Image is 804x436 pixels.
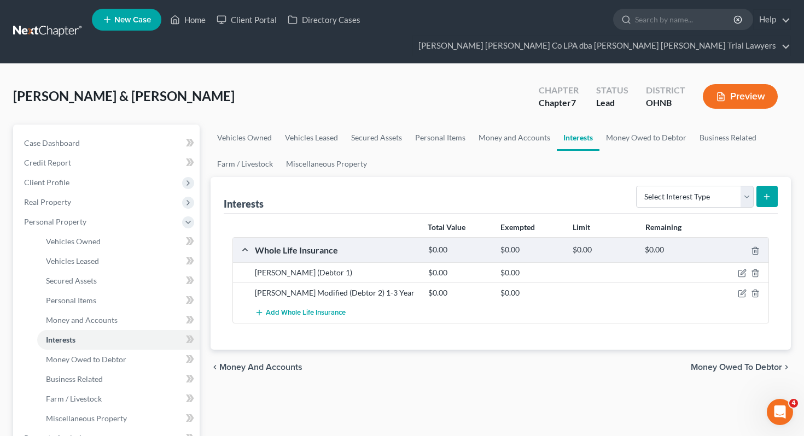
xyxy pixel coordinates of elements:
div: $0.00 [423,287,495,298]
i: chevron_right [782,363,791,372]
a: Help [754,10,790,30]
a: Vehicles Leased [278,125,345,151]
iframe: Intercom live chat [767,399,793,425]
strong: Limit [573,222,590,232]
strong: Total Value [428,222,465,232]
a: Business Related [37,369,200,389]
strong: Remaining [645,222,681,232]
span: Real Property [24,197,71,207]
a: Secured Assets [37,271,200,291]
span: Credit Report [24,158,71,167]
a: Farm / Livestock [37,389,200,409]
a: Case Dashboard [15,133,200,153]
span: Personal Property [24,217,86,226]
a: Vehicles Owned [211,125,278,151]
a: Credit Report [15,153,200,173]
div: Chapter [539,84,579,97]
a: Vehicles Owned [37,232,200,251]
input: Search by name... [635,9,735,30]
span: Vehicles Owned [46,237,101,246]
span: Vehicles Leased [46,256,99,266]
strong: Exempted [500,222,535,232]
a: Home [165,10,211,30]
span: Money and Accounts [219,363,302,372]
a: Vehicles Leased [37,251,200,271]
div: [PERSON_NAME] (Debtor 1) [249,267,423,278]
div: $0.00 [495,287,567,298]
span: Personal Items [46,296,96,305]
div: Chapter [539,97,579,109]
span: Money Owed to Debtor [46,355,126,364]
button: Money Owed to Debtor chevron_right [691,363,791,372]
span: Business Related [46,374,103,384]
a: Business Related [693,125,763,151]
a: Miscellaneous Property [37,409,200,428]
i: chevron_left [211,363,219,372]
span: Secured Assets [46,276,97,285]
div: OHNB [646,97,685,109]
a: Farm / Livestock [211,151,279,177]
a: Money Owed to Debtor [599,125,693,151]
span: Case Dashboard [24,138,80,148]
a: [PERSON_NAME] [PERSON_NAME] Co LPA dba [PERSON_NAME] [PERSON_NAME] Trial Lawyers [413,36,790,56]
span: Money Owed to Debtor [691,363,782,372]
a: Money and Accounts [472,125,557,151]
div: $0.00 [423,267,495,278]
span: Client Profile [24,178,69,187]
span: Money and Accounts [46,315,118,325]
span: 4 [789,399,798,408]
div: District [646,84,685,97]
a: Interests [557,125,599,151]
span: Farm / Livestock [46,394,102,403]
div: Interests [224,197,264,210]
button: Add Whole Life Insurance [255,303,346,323]
a: Money and Accounts [37,310,200,330]
button: chevron_left Money and Accounts [211,363,302,372]
div: Lead [596,97,628,109]
span: New Case [114,16,151,24]
span: 7 [571,97,576,108]
span: Miscellaneous Property [46,414,127,423]
div: Status [596,84,628,97]
a: Personal Items [37,291,200,310]
a: Money Owed to Debtor [37,350,200,369]
a: Directory Cases [282,10,366,30]
a: Miscellaneous Property [279,151,374,177]
span: Add Whole Life Insurance [266,309,346,317]
div: $0.00 [423,245,495,255]
a: Interests [37,330,200,350]
div: $0.00 [639,245,712,255]
div: [PERSON_NAME] Modified (Debtor 2) 1-3 Year [249,287,423,298]
a: Client Portal [211,10,282,30]
div: $0.00 [495,267,567,278]
a: Personal Items [409,125,472,151]
div: Whole Life Insurance [249,244,423,256]
div: $0.00 [567,245,639,255]
a: Secured Assets [345,125,409,151]
span: Interests [46,335,75,344]
button: Preview [703,84,778,109]
div: $0.00 [495,245,567,255]
span: [PERSON_NAME] & [PERSON_NAME] [13,88,235,104]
